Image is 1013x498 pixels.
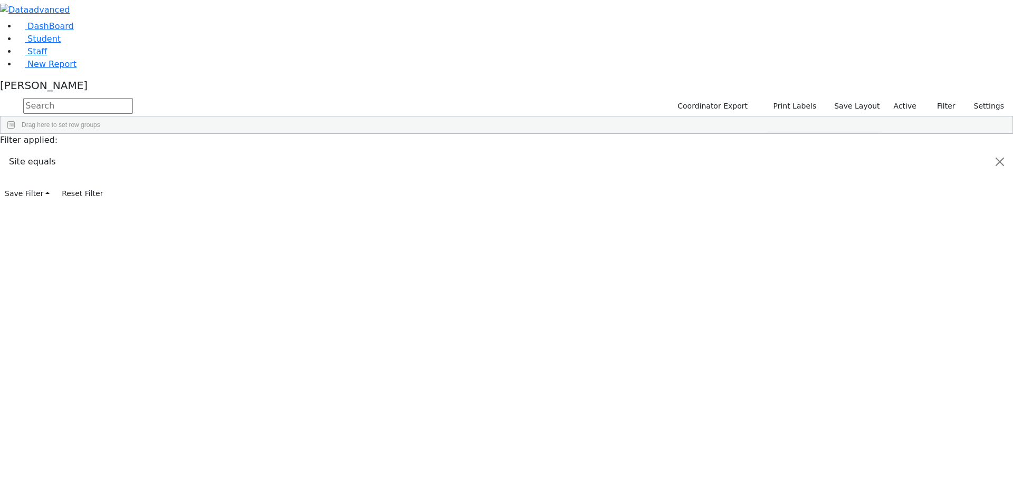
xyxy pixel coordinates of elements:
[57,185,108,202] button: Reset Filter
[761,98,821,114] button: Print Labels
[17,46,47,56] a: Staff
[27,46,47,56] span: Staff
[27,21,74,31] span: DashBoard
[671,98,752,114] button: Coordinator Export
[829,98,884,114] button: Save Layout
[17,21,74,31] a: DashBoard
[889,98,921,114] label: Active
[960,98,1009,114] button: Settings
[987,147,1012,177] button: Close
[22,121,100,129] span: Drag here to set row groups
[17,59,77,69] a: New Report
[27,34,61,44] span: Student
[17,34,61,44] a: Student
[23,98,133,114] input: Search
[923,98,960,114] button: Filter
[27,59,77,69] span: New Report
